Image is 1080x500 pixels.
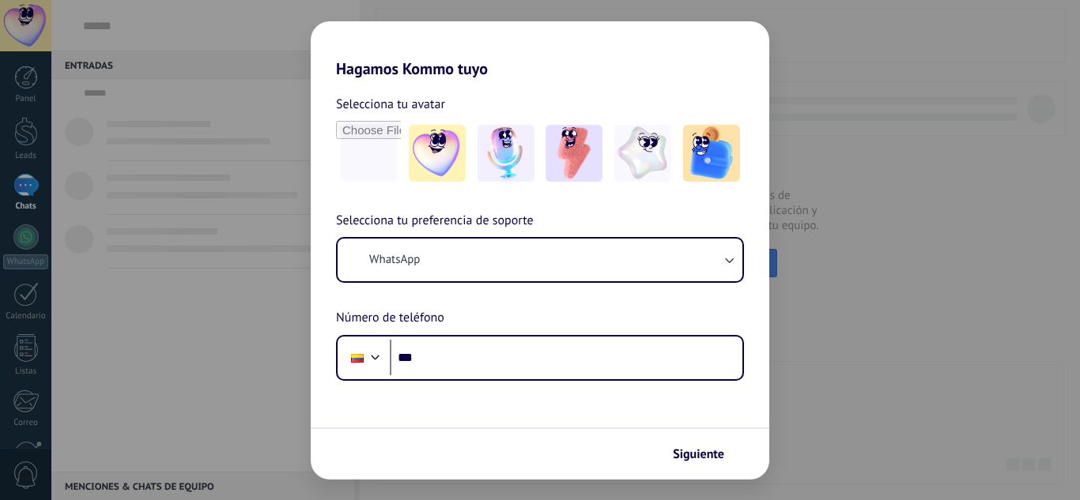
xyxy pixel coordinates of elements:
[546,125,602,182] img: -3.jpeg
[666,441,746,468] button: Siguiente
[336,308,444,329] span: Número de teléfono
[311,21,769,78] h2: Hagamos Kommo tuyo
[336,211,534,231] span: Selecciona tu preferencia de soporte
[478,125,534,182] img: -2.jpeg
[342,341,372,374] div: Colombia: + 57
[683,125,740,182] img: -5.jpeg
[369,252,420,268] span: WhatsApp
[336,94,445,115] span: Selecciona tu avatar
[338,239,742,281] button: WhatsApp
[614,125,671,182] img: -4.jpeg
[409,125,466,182] img: -1.jpeg
[673,449,724,460] span: Siguiente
